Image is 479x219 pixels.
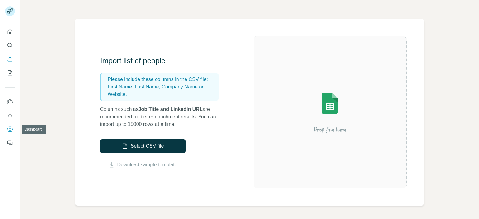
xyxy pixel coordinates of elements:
button: My lists [5,67,15,79]
button: Quick start [5,26,15,37]
button: Use Surfe on LinkedIn [5,96,15,107]
span: Job Title and LinkedIn URL [138,107,203,112]
button: Select CSV file [100,139,186,153]
button: Search [5,40,15,51]
button: Download sample template [100,161,186,169]
p: Please include these columns in the CSV file: [108,76,216,83]
button: Use Surfe API [5,110,15,121]
button: Dashboard [5,124,15,135]
h3: Import list of people [100,56,225,66]
img: Surfe Illustration - Drop file here or select below [274,75,386,150]
p: Columns such as are recommended for better enrichment results. You can import up to 15000 rows at... [100,106,225,128]
button: Enrich CSV [5,54,15,65]
button: Feedback [5,137,15,149]
a: Download sample template [117,161,177,169]
p: First Name, Last Name, Company Name or Website. [108,83,216,98]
